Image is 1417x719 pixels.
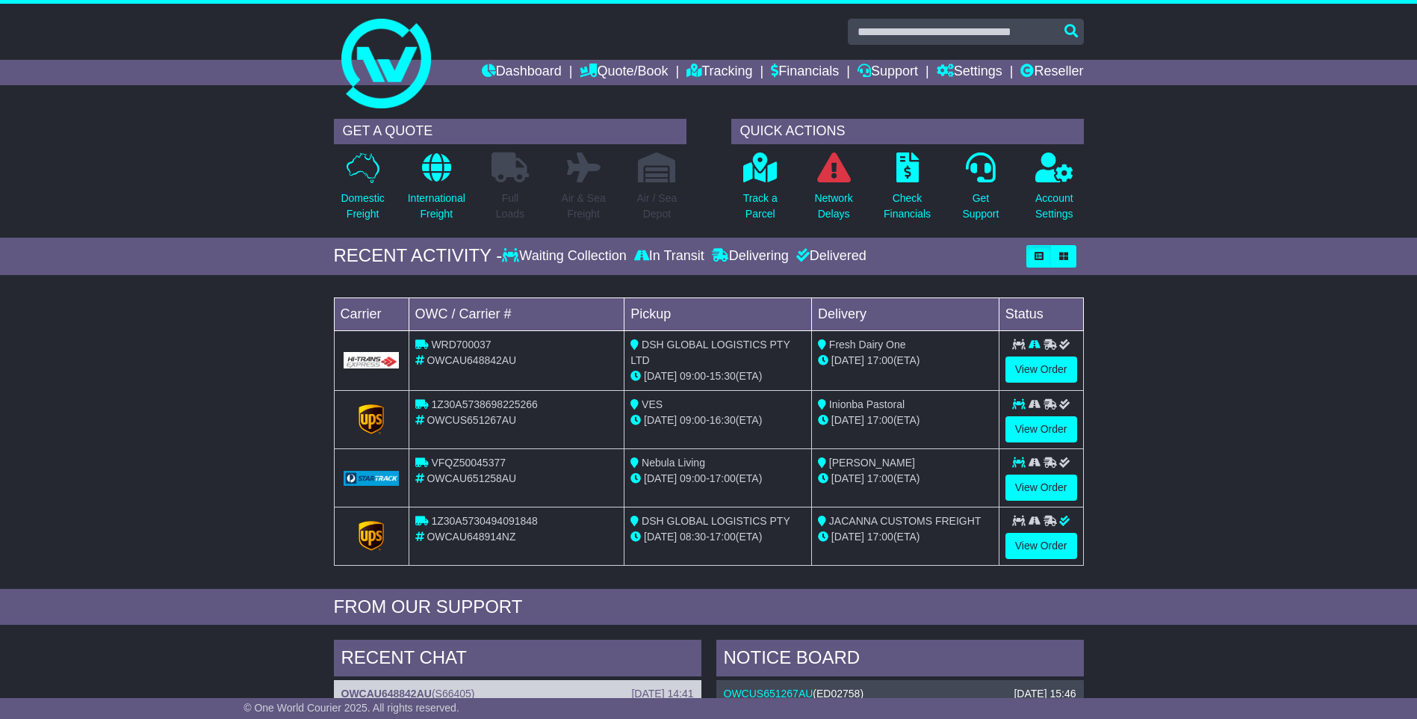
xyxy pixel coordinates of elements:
[818,413,993,428] div: (ETA)
[642,398,663,410] span: VES
[431,398,537,410] span: 1Z30A5738698225266
[1005,475,1077,501] a: View Order
[1014,688,1076,700] div: [DATE] 15:46
[831,531,864,543] span: [DATE]
[359,404,384,434] img: GetCarrierServiceLogo
[742,152,778,230] a: Track aParcel
[502,248,630,265] div: Waiting Collection
[435,688,471,700] span: S66405
[867,531,893,543] span: 17:00
[359,521,384,551] img: GetCarrierServiceLogo
[334,640,701,680] div: RECENT CHAT
[409,297,624,330] td: OWC / Carrier #
[431,339,491,351] span: WRD700037
[644,472,677,484] span: [DATE]
[334,119,686,144] div: GET A QUOTE
[724,688,813,700] a: OWCUS651267AU
[580,60,668,85] a: Quote/Book
[831,354,864,366] span: [DATE]
[427,472,516,484] span: OWCAU651258AU
[431,515,537,527] span: 1Z30A5730494091848
[883,152,931,230] a: CheckFinancials
[710,414,736,426] span: 16:30
[624,297,812,330] td: Pickup
[631,688,693,700] div: [DATE] 14:41
[334,245,503,267] div: RECENT ACTIVITY -
[829,515,982,527] span: JACANNA CUSTOMS FREIGHT
[644,414,677,426] span: [DATE]
[1005,533,1077,559] a: View Order
[341,688,432,700] a: OWCAU648842AU
[1035,152,1074,230] a: AccountSettings
[427,354,516,366] span: OWCAU648842AU
[630,413,805,428] div: - (ETA)
[811,297,999,330] td: Delivery
[818,529,993,545] div: (ETA)
[644,370,677,382] span: [DATE]
[814,191,852,222] p: Network Delays
[818,471,993,487] div: (ETA)
[771,60,839,85] a: Financials
[708,248,793,265] div: Delivering
[724,688,1076,700] div: ( )
[630,339,790,366] span: DSH GLOBAL LOGISTICS PTY LTD
[427,531,515,543] span: OWCAU648914NZ
[816,688,860,700] span: ED02758
[244,702,459,714] span: © One World Courier 2025. All rights reserved.
[637,191,678,222] p: Air / Sea Depot
[867,354,893,366] span: 17:00
[743,191,778,222] p: Track a Parcel
[492,191,529,222] p: Full Loads
[427,414,516,426] span: OWCUS651267AU
[680,531,706,543] span: 08:30
[482,60,562,85] a: Dashboard
[937,60,1002,85] a: Settings
[731,119,1084,144] div: QUICK ACTIONS
[686,60,752,85] a: Tracking
[962,191,999,222] p: Get Support
[562,191,606,222] p: Air & Sea Freight
[813,152,853,230] a: NetworkDelays
[831,472,864,484] span: [DATE]
[680,414,706,426] span: 09:00
[710,472,736,484] span: 17:00
[829,457,915,469] span: [PERSON_NAME]
[630,471,805,487] div: - (ETA)
[867,472,893,484] span: 17:00
[630,248,708,265] div: In Transit
[407,152,466,230] a: InternationalFreight
[829,398,905,410] span: Inionba Pastoral
[867,414,893,426] span: 17:00
[1020,60,1083,85] a: Reseller
[858,60,918,85] a: Support
[999,297,1083,330] td: Status
[829,339,906,351] span: Fresh Dairy One
[831,414,864,426] span: [DATE]
[1035,191,1073,222] p: Account Settings
[630,529,805,545] div: - (ETA)
[334,596,1084,618] div: FROM OUR SUPPORT
[341,688,694,700] div: ( )
[680,370,706,382] span: 09:00
[961,152,999,230] a: GetSupport
[334,297,409,330] td: Carrier
[710,370,736,382] span: 15:30
[642,457,705,469] span: Nebula Living
[431,457,506,469] span: VFQZ50045377
[793,248,866,265] div: Delivered
[340,152,385,230] a: DomesticFreight
[884,191,931,222] p: Check Financials
[716,640,1084,680] div: NOTICE BOARD
[341,191,384,222] p: Domestic Freight
[344,352,400,368] img: GetCarrierServiceLogo
[630,368,805,384] div: - (ETA)
[1005,416,1077,442] a: View Order
[710,531,736,543] span: 17:00
[408,191,465,222] p: International Freight
[680,472,706,484] span: 09:00
[644,531,677,543] span: [DATE]
[344,471,400,486] img: GetCarrierServiceLogo
[642,515,790,527] span: DSH GLOBAL LOGISTICS PTY
[818,353,993,368] div: (ETA)
[1005,357,1077,383] a: View Order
